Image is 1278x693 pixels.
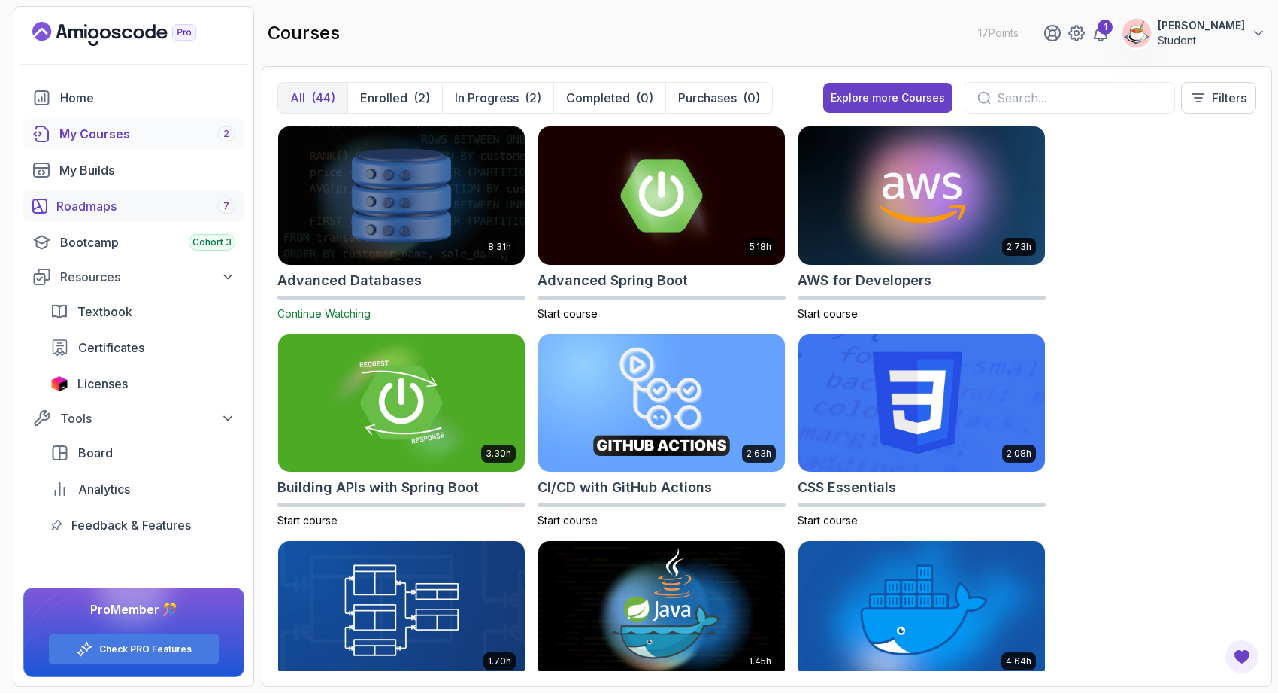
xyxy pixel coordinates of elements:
img: Docker for Java Developers card [538,541,785,679]
button: Purchases(0) [665,83,772,113]
a: licenses [41,369,244,399]
div: (2) [525,89,541,107]
button: In Progress(2) [442,83,553,113]
span: Start course [277,514,338,527]
a: feedback [41,510,244,540]
a: Advanced Databases card8.31hAdvanced DatabasesContinue Watching [277,126,525,321]
a: Check PRO Features [99,643,192,655]
button: Resources [23,263,244,290]
a: board [41,438,244,468]
p: Enrolled [360,89,407,107]
h2: courses [268,21,340,45]
p: [PERSON_NAME] [1158,18,1245,33]
img: tab_keywords_by_traffic_grey.svg [152,87,164,99]
input: Search... [997,89,1162,107]
p: 2.73h [1007,241,1031,253]
button: All(44) [278,83,347,113]
img: Building APIs with Spring Boot card [278,334,525,473]
img: CSS Essentials card [798,334,1045,473]
p: 2.08h [1007,448,1031,460]
div: (0) [636,89,653,107]
div: Domain Overview [60,89,135,99]
img: AWS for Developers card [798,126,1045,265]
img: website_grey.svg [24,39,36,51]
div: 1 [1098,20,1113,35]
h2: Advanced Databases [277,270,422,291]
a: home [23,83,244,113]
p: 2.63h [747,448,771,460]
div: (44) [311,89,335,107]
span: Licenses [77,375,128,393]
img: logo_orange.svg [24,24,36,36]
div: (0) [743,89,760,107]
div: Resources [60,268,235,286]
img: Database Design & Implementation card [278,541,525,679]
a: 1 [1092,24,1110,42]
span: Start course [798,307,858,320]
div: Explore more Courses [831,90,945,105]
p: 1.45h [749,655,771,667]
h2: CSS Essentials [798,477,896,498]
img: Docker For Professionals card [798,541,1045,679]
p: 1.70h [488,655,511,667]
p: 5.18h [750,241,771,253]
button: Enrolled(2) [347,83,442,113]
a: analytics [41,474,244,504]
p: Filters [1212,89,1246,107]
a: bootcamp [23,227,244,257]
p: All [290,89,305,107]
img: Advanced Databases card [278,126,525,265]
span: Textbook [77,302,132,321]
div: v 4.0.25 [42,24,74,36]
span: Board [78,444,113,462]
span: Start course [538,307,598,320]
img: CI/CD with GitHub Actions card [538,334,785,473]
span: Certificates [78,339,144,357]
a: certificates [41,333,244,363]
div: Home [60,89,235,107]
span: Start course [798,514,858,527]
h2: Building APIs with Spring Boot [277,477,479,498]
a: courses [23,119,244,149]
p: 17 Points [978,26,1019,41]
span: Start course [538,514,598,527]
span: 2 [223,128,229,140]
h2: CI/CD with GitHub Actions [538,477,712,498]
button: Explore more Courses [823,83,952,113]
span: Cohort 3 [192,236,232,248]
div: Tools [60,409,235,427]
div: My Courses [59,125,235,143]
p: 4.64h [1006,655,1031,667]
p: Purchases [678,89,737,107]
h2: AWS for Developers [798,270,931,291]
button: Tools [23,405,244,432]
button: user profile image[PERSON_NAME]Student [1122,18,1266,48]
div: Keywords by Traffic [168,89,248,99]
p: Completed [566,89,630,107]
p: In Progress [455,89,519,107]
div: Roadmaps [56,197,235,215]
span: 7 [223,200,229,212]
span: Analytics [78,480,130,498]
div: My Builds [59,161,235,179]
a: builds [23,155,244,185]
div: (2) [413,89,430,107]
button: Filters [1181,82,1256,114]
p: 8.31h [488,241,511,253]
div: Bootcamp [60,233,235,251]
img: user profile image [1122,19,1151,47]
p: Student [1158,33,1245,48]
h2: Advanced Spring Boot [538,270,688,291]
span: Continue Watching [277,307,371,320]
button: Completed(0) [553,83,665,113]
a: roadmaps [23,191,244,221]
div: Domain: [DOMAIN_NAME] [39,39,165,51]
button: Check PRO Features [48,634,220,664]
img: jetbrains icon [50,376,68,391]
img: tab_domain_overview_orange.svg [44,87,56,99]
button: Open Feedback Button [1224,639,1260,675]
img: Advanced Spring Boot card [538,126,785,265]
a: textbook [41,296,244,327]
p: 3.30h [486,448,511,460]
